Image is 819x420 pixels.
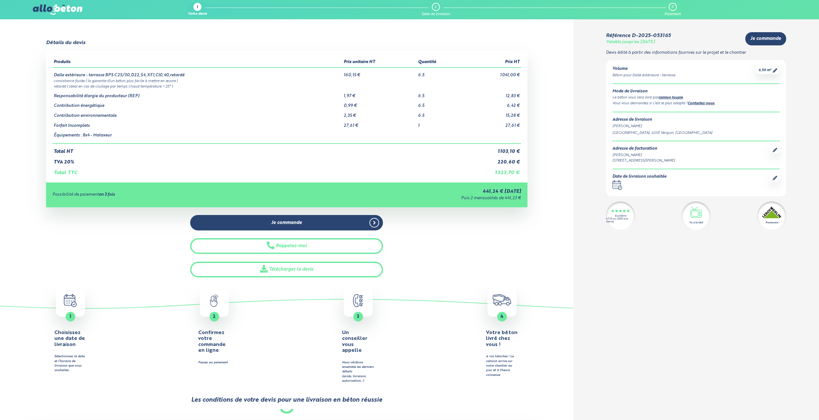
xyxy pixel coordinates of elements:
div: Date de livraison [422,12,450,16]
div: Détails du devis [46,40,85,46]
span: Je commande [271,220,302,226]
div: Vous vous demandez si c’est le plus adapté ? . [612,101,780,107]
a: 3 Paiement [665,3,681,16]
td: 0,99 € [342,98,417,108]
h4: Choisissez une date de livraison [54,330,87,348]
div: Adresse de livraison [612,117,780,122]
th: Quantité [417,57,461,68]
div: 4.7/5 sur 2300 avis clients [606,218,635,223]
div: Vu à la télé [689,221,703,225]
div: Mode de livraison [612,89,780,94]
td: 160,15 € [342,68,417,78]
div: Date de livraison souhaitée [612,174,666,179]
td: 27,61 € [461,118,521,128]
td: TVA 20% [52,154,461,165]
td: consistance fluide ( la garantie d’un béton plus facile à mettre en œuvre ) [52,78,521,83]
div: 441,24 € [DATE] [292,189,521,194]
td: Dalle extérieure - terrasse BPS C25/30,D22,S4,XF1,Cl0,40,retardé [52,68,342,78]
div: 1 [197,5,198,10]
td: Équipements : 8x4 - Malaxeur [52,128,342,144]
button: 3 Un conseiller vous appelle Nous vérifions ensemble les derniers détails(accès, livraison, autor... [288,288,428,384]
td: Forfait Incomplets [52,118,342,128]
span: 3 [357,314,359,319]
td: 1 [417,118,461,128]
span: 2 [213,314,216,319]
td: 1 041,00 € [461,68,521,78]
td: 6.5 [417,89,461,99]
img: truck.c7a9816ed8b9b1312949.png [493,294,511,305]
a: Contactez-nous [688,102,714,105]
td: 27,61 € [342,118,417,128]
td: 2,35 € [342,108,417,118]
div: Référence D-2025-053165 [606,33,671,39]
td: Total TTC [52,165,461,176]
div: Volume [612,67,675,71]
button: Rappelez-moi [190,238,383,254]
div: [GEOGRAPHIC_DATA], 62131 Verquin, [GEOGRAPHIC_DATA] [612,130,780,136]
div: Excellent [615,215,626,218]
div: 2 [434,5,436,9]
div: Partenaire [766,221,778,225]
div: Puis 2 mensualités de 441,23 € [292,196,521,201]
td: Total HT [52,144,461,154]
td: Contribution énergétique [52,98,342,108]
div: [PERSON_NAME] [612,124,780,129]
div: Votre devis [188,12,207,16]
h4: Confirmez votre commande en ligne [198,330,230,354]
td: 1,97 € [342,89,417,99]
div: Valable jusqu'au [DATE] [606,40,655,45]
img: allobéton [33,5,82,15]
a: Je commande [745,32,786,45]
td: 1 323,70 € [461,165,521,176]
a: camion toupie [658,96,683,99]
td: 12,83 € [461,89,521,99]
span: 4 [500,314,503,319]
td: 6,42 € [461,98,521,108]
a: Je commande [190,215,383,231]
a: 2 Date de livraison [422,3,450,16]
td: retardé ( idéal en cas de coulage par temps chaud température > 25° ) [52,83,521,89]
td: 15,28 € [461,108,521,118]
td: 6.5 [417,98,461,108]
div: Possibilité de paiement [52,192,292,197]
span: Je commande [750,36,781,42]
td: 1 103,10 € [461,144,521,154]
a: 2 Confirmez votre commande en ligne Passez au paiement [144,288,284,365]
th: Produits [52,57,342,68]
td: Responsabilité élargie du producteur (REP) [52,89,342,99]
div: A vos taloches ! Le camion arrive sur votre chantier au jour et à l'heure convenue [486,354,518,378]
div: Nous vérifions ensemble les derniers détails (accès, livraison, autorisation…) [342,360,374,384]
span: 1 [70,314,71,319]
div: Sélectionnez la date et l’horaire de livraison que vous souhaitez. [54,354,87,373]
iframe: Help widget launcher [762,395,812,413]
div: Béton pour Dalle extérieure - terrasse [612,73,675,78]
div: [STREET_ADDRESS][PERSON_NAME] [612,158,675,163]
div: 3 [672,5,673,9]
strong: en 3 fois [99,192,115,197]
div: Le béton vous sera livré par [612,95,780,101]
div: Paiement [665,12,681,16]
div: Passez au paiement [198,360,230,365]
td: Contribution environnementale [52,108,342,118]
a: 1 Votre devis [188,3,207,16]
a: Télécharger le devis [190,262,383,277]
p: Devis édité à partir des informations fournies sur le projet et le chantier [606,51,786,55]
th: Prix HT [461,57,521,68]
td: 220,60 € [461,154,521,165]
th: Prix unitaire HT [342,57,417,68]
h4: Votre béton livré chez vous ! [486,330,518,348]
div: Adresse de facturation [612,146,675,151]
div: [PERSON_NAME] [612,153,675,158]
td: 6.5 [417,108,461,118]
h4: Un conseiller vous appelle [342,330,374,354]
td: 6.5 [417,68,461,78]
div: Les conditions de votre devis pour une livraison en béton réussie [191,397,382,404]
